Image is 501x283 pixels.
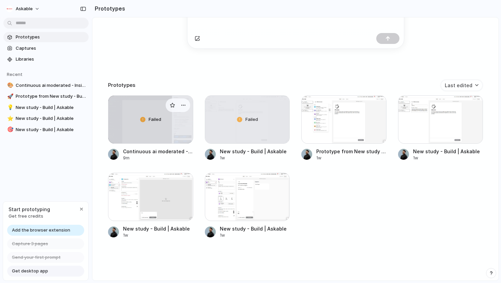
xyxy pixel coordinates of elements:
span: Failed [245,116,258,123]
div: New study - Build | Askable [220,148,287,155]
span: Get free credits [9,213,50,220]
span: Captures [16,45,86,52]
button: 💡 [6,104,13,111]
div: 💡 [7,104,12,111]
div: New study - Build | Askable [123,225,190,232]
span: New study - Build | Askable [16,126,86,133]
div: Continuous ai moderated - Insights Stream ll | Askable admin [123,148,193,155]
span: Prototypes [16,34,86,41]
span: Continuous ai moderated - Insights Stream ll | Askable admin [16,82,86,89]
div: 1w [220,232,287,238]
button: 🎨 [6,82,13,89]
a: 🎯New study - Build | Askable [3,125,89,135]
div: ⭐ [7,115,12,123]
a: Prototypes [3,32,89,42]
span: Send your first prompt [12,254,61,261]
button: 🚀 [6,93,13,100]
div: New study - Build | Askable [220,225,287,232]
div: 1w [123,232,190,238]
div: 🚀 [7,93,12,100]
div: Prototype from New study - Build | Askable [316,148,386,155]
div: 🎯 [7,126,12,133]
button: Last edited [440,79,483,91]
span: Add the browser extension [12,227,70,234]
span: New study - Build | Askable [16,104,86,111]
div: 1w [316,155,386,161]
a: 🎨Continuous ai moderated - Insights Stream ll | Askable admin [3,80,89,91]
span: New study - Build | Askable [16,115,86,122]
a: 🚀Prototype from New study - Build | Askable [3,91,89,101]
div: 1w [220,155,287,161]
div: 9m [123,155,193,161]
a: Prototype from New study - Build | AskablePrototype from New study - Build | Askable1w [301,95,386,161]
span: Capture 3 pages [12,240,48,247]
a: Continuous ai moderated - Insights Stream ll | Askable adminFailedContinuous ai moderated - Insig... [108,95,193,161]
a: Get desktop app [7,266,84,277]
a: Captures [3,43,89,53]
a: Add the browser extension [7,225,84,236]
a: New study - Build | AskableNew study - Build | Askable1w [205,173,290,238]
button: askable [3,3,43,14]
a: New study - Build | AskableNew study - Build | Askable1w [108,173,193,238]
a: New study - Build | AskableFailedNew study - Build | Askable1w [205,95,290,161]
span: Recent [7,72,22,77]
div: 🎨 [7,81,12,89]
h2: Prototypes [92,4,125,13]
span: Prototype from New study - Build | Askable [16,93,86,100]
span: Failed [149,116,161,123]
span: Get desktop app [12,268,48,274]
span: Libraries [16,56,86,63]
div: 1w [413,155,480,161]
a: ⭐New study - Build | Askable [3,113,89,124]
a: Libraries [3,54,89,64]
span: askable [16,5,33,12]
a: New study - Build | AskableNew study - Build | Askable1w [398,95,483,161]
h3: Prototypes [108,81,135,89]
span: Start prototyping [9,206,50,213]
button: 🎯 [6,126,13,133]
button: ⭐ [6,115,13,122]
div: New study - Build | Askable [413,148,480,155]
a: 💡New study - Build | Askable [3,103,89,113]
